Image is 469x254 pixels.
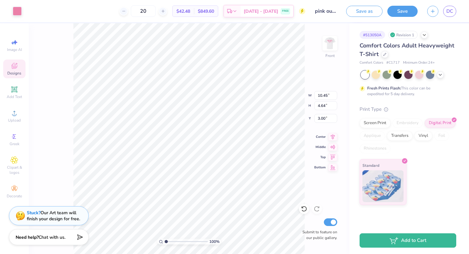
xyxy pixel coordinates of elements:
[314,155,326,159] span: Top
[446,8,453,15] span: DC
[198,8,214,15] span: $849.60
[3,165,26,175] span: Clipart & logos
[360,106,456,113] div: Print Type
[414,131,432,141] div: Vinyl
[8,118,21,123] span: Upload
[7,71,21,76] span: Designs
[443,6,456,17] a: DC
[7,47,22,52] span: Image AI
[325,53,335,59] div: Front
[403,60,435,66] span: Minimum Order: 24 +
[360,118,391,128] div: Screen Print
[314,135,326,139] span: Center
[209,239,220,244] span: 100 %
[7,94,22,99] span: Add Text
[367,85,446,97] div: This color can be expedited for 5 day delivery.
[386,60,400,66] span: # C1717
[360,233,456,248] button: Add to Cart
[360,60,383,66] span: Comfort Colors
[39,234,65,240] span: Chat with us.
[392,118,423,128] div: Embroidery
[27,210,41,216] strong: Stuck?
[131,5,156,17] input: – –
[362,170,404,202] img: Standard
[16,234,39,240] strong: Need help?
[7,194,22,199] span: Decorate
[360,144,391,153] div: Rhinestones
[434,131,449,141] div: Foil
[346,6,383,17] button: Save as
[360,31,385,39] div: # 513050A
[362,162,379,169] span: Standard
[10,141,19,146] span: Greek
[388,31,418,39] div: Revision 1
[360,131,385,141] div: Applique
[324,37,336,50] img: Front
[387,131,413,141] div: Transfers
[425,118,456,128] div: Digital Print
[314,145,326,149] span: Middle
[387,6,418,17] button: Save
[244,8,278,15] span: [DATE] - [DATE]
[310,5,341,18] input: Untitled Design
[282,9,289,13] span: FREE
[360,42,454,58] span: Comfort Colors Adult Heavyweight T-Shirt
[314,165,326,170] span: Bottom
[176,8,190,15] span: $42.48
[299,229,337,241] label: Submit to feature on our public gallery.
[367,86,401,91] strong: Fresh Prints Flash:
[27,210,80,222] div: Our Art team will finish your design for free.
